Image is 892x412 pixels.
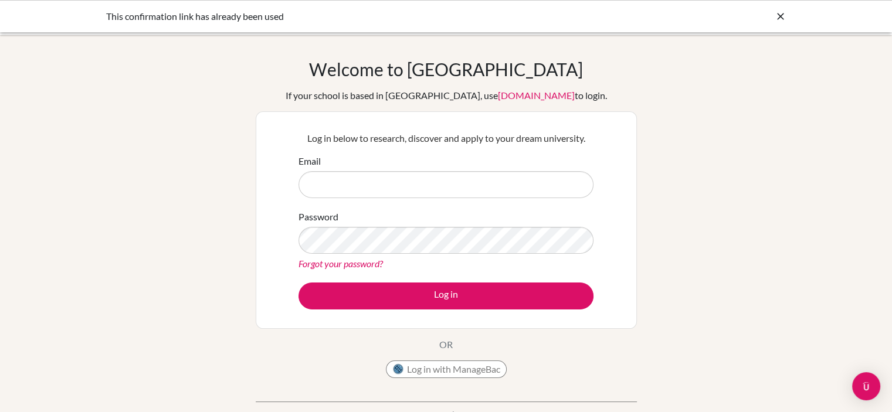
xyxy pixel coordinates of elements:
[299,210,338,224] label: Password
[498,90,575,101] a: [DOMAIN_NAME]
[439,338,453,352] p: OR
[106,9,611,23] div: This confirmation link has already been used
[309,59,583,80] h1: Welcome to [GEOGRAPHIC_DATA]
[299,258,383,269] a: Forgot your password?
[299,282,593,309] button: Log in
[299,131,593,145] p: Log in below to research, discover and apply to your dream university.
[286,88,607,103] div: If your school is based in [GEOGRAPHIC_DATA], use to login.
[299,154,321,168] label: Email
[852,372,880,400] div: Open Intercom Messenger
[386,360,507,378] button: Log in with ManageBac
